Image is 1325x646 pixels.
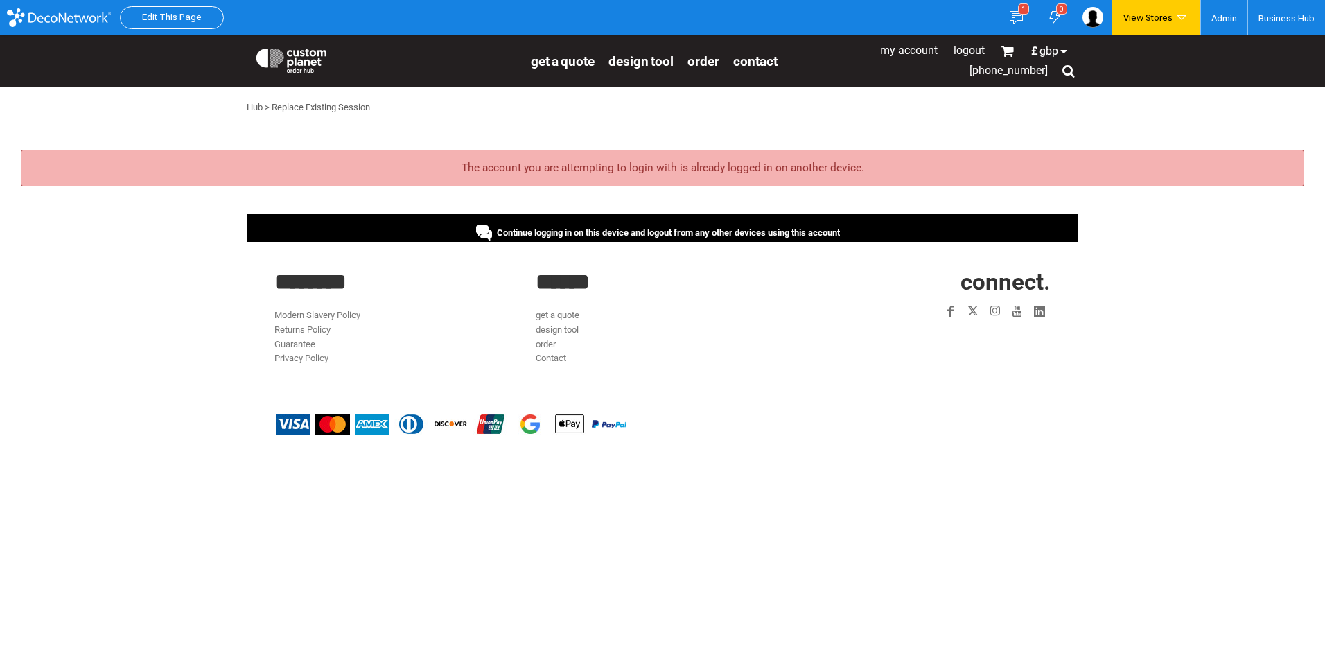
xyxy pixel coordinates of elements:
[21,150,1304,186] div: The account you are attempting to login with is already logged in on another device.
[247,102,263,112] a: Hub
[733,53,778,69] a: Contact
[536,324,579,335] a: design tool
[276,414,310,435] img: Visa
[513,414,547,435] img: Google Pay
[315,414,350,435] img: Mastercard
[859,331,1051,347] iframe: Customer reviews powered by Trustpilot
[274,339,315,349] a: Guarantee
[608,53,674,69] a: design tool
[687,53,719,69] a: order
[355,414,389,435] img: American Express
[254,45,329,73] img: Custom Planet
[531,53,595,69] a: get a quote
[536,353,566,363] a: Contact
[473,414,508,435] img: China UnionPay
[142,12,202,22] a: Edit This Page
[592,420,626,428] img: PayPal
[497,227,840,238] span: Continue logging in on this device and logout from any other devices using this account
[536,339,556,349] a: order
[536,310,579,320] a: get a quote
[1039,46,1058,57] span: GBP
[272,101,370,115] div: Replace Existing Session
[954,44,985,57] a: Logout
[969,64,1048,77] span: [PHONE_NUMBER]
[247,38,524,80] a: Custom Planet
[552,414,587,435] img: Apple Pay
[1056,3,1067,15] div: 0
[798,270,1051,293] h2: CONNECT.
[274,310,360,320] a: Modern Slavery Policy
[434,414,468,435] img: Discover
[1018,3,1029,15] div: 1
[265,101,270,115] div: >
[394,414,429,435] img: Diners Club
[274,324,331,335] a: Returns Policy
[274,353,328,363] a: Privacy Policy
[880,44,938,57] a: My Account
[1031,46,1039,57] span: £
